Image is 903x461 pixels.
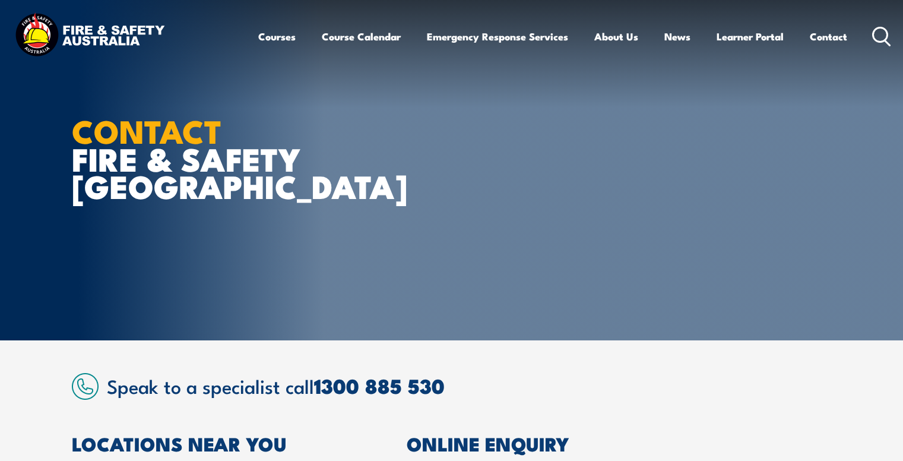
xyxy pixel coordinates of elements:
[407,435,832,451] h2: ONLINE ENQUIRY
[314,370,445,401] a: 1300 885 530
[594,21,638,52] a: About Us
[427,21,568,52] a: Emergency Response Services
[664,21,690,52] a: News
[258,21,296,52] a: Courses
[810,21,847,52] a: Contact
[717,21,784,52] a: Learner Portal
[107,375,832,396] h2: Speak to a specialist call
[322,21,401,52] a: Course Calendar
[72,105,222,154] strong: CONTACT
[72,116,365,200] h1: FIRE & SAFETY [GEOGRAPHIC_DATA]
[72,435,353,451] h2: LOCATIONS NEAR YOU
